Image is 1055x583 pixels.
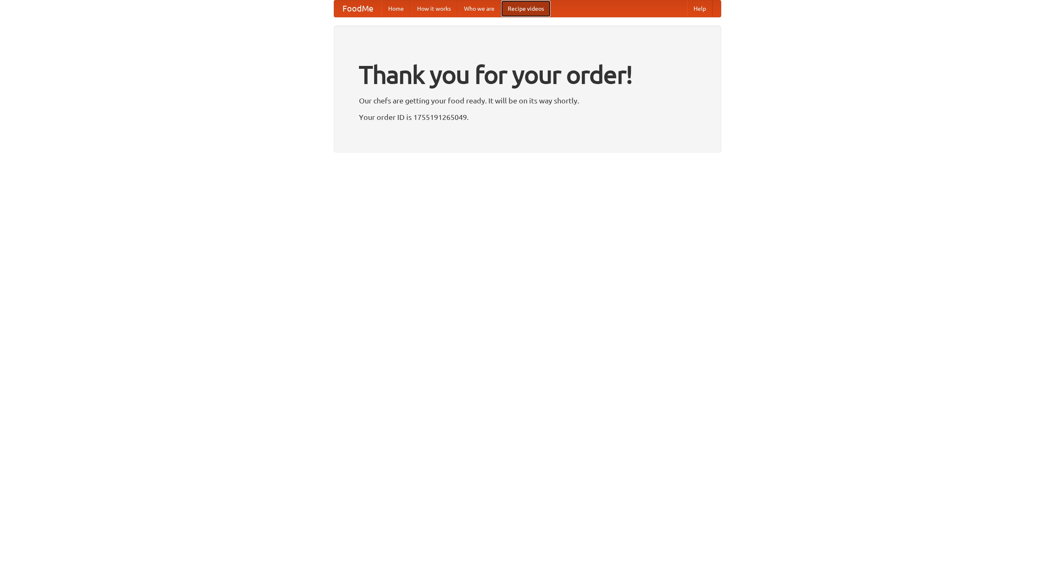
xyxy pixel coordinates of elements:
h1: Thank you for your order! [359,55,696,94]
p: Our chefs are getting your food ready. It will be on its way shortly. [359,94,696,107]
a: Home [382,0,410,17]
p: Your order ID is 1755191265049. [359,111,696,123]
a: Help [687,0,713,17]
a: Recipe videos [501,0,551,17]
a: How it works [410,0,457,17]
a: Who we are [457,0,501,17]
a: FoodMe [334,0,382,17]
